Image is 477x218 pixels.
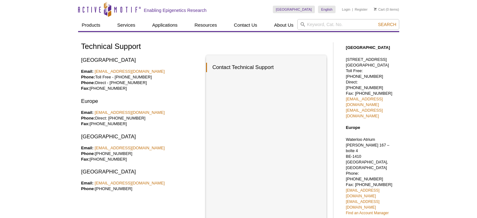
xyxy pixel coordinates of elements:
strong: Email: [81,69,94,74]
strong: Email: [81,146,94,150]
h3: [GEOGRAPHIC_DATA] [81,56,202,64]
a: [EMAIL_ADDRESS][DOMAIN_NAME] [95,69,165,74]
strong: Fax: [81,121,90,126]
h1: Technical Support [81,42,327,51]
strong: Fax: [81,86,90,91]
p: Waterloo Atrium Phone: [PHONE_NUMBER] Fax: [PHONE_NUMBER] [346,137,396,216]
a: [GEOGRAPHIC_DATA] [273,6,315,13]
a: [EMAIL_ADDRESS][DOMAIN_NAME] [95,110,165,115]
a: Cart [374,7,385,12]
a: [EMAIL_ADDRESS][DOMAIN_NAME] [95,181,165,185]
a: Applications [148,19,181,31]
a: English [318,6,336,13]
strong: Phone: [81,75,95,79]
h3: Europe [81,98,202,105]
h3: [GEOGRAPHIC_DATA] [81,133,202,141]
p: [STREET_ADDRESS] [GEOGRAPHIC_DATA] Toll Free: [PHONE_NUMBER] Direct: [PHONE_NUMBER] Fax: [PHONE_N... [346,57,396,119]
p: Direct: [PHONE_NUMBER] [PHONE_NUMBER] [81,110,202,127]
li: (0 items) [374,6,399,13]
h3: [GEOGRAPHIC_DATA] [81,168,202,176]
p: [PHONE_NUMBER] [PHONE_NUMBER] [81,145,202,162]
a: Products [78,19,104,31]
input: Keyword, Cat. No. [297,19,399,30]
a: About Us [270,19,297,31]
strong: Phone: [81,151,95,156]
p: Toll Free - [PHONE_NUMBER] Direct - [PHONE_NUMBER] [PHONE_NUMBER] [81,69,202,91]
a: [EMAIL_ADDRESS][DOMAIN_NAME] [346,108,383,118]
p: [PHONE_NUMBER] [81,180,202,192]
strong: Email: [81,181,94,185]
button: Search [376,22,398,27]
a: Register [355,7,368,12]
a: Resources [191,19,221,31]
img: Your Cart [374,8,377,11]
a: [EMAIL_ADDRESS][DOMAIN_NAME] [346,199,379,210]
a: [EMAIL_ADDRESS][DOMAIN_NAME] [95,146,165,150]
span: [PERSON_NAME] 167 – boîte 4 BE-1410 [GEOGRAPHIC_DATA], [GEOGRAPHIC_DATA] [346,143,390,170]
strong: Phone: [81,80,95,85]
strong: Phone: [81,116,95,120]
a: Services [114,19,139,31]
a: [EMAIL_ADDRESS][DOMAIN_NAME] [346,97,383,107]
strong: Phone: [81,186,95,191]
a: [EMAIL_ADDRESS][DOMAIN_NAME] [346,188,379,198]
span: Search [378,22,396,27]
a: Find an Account Manager [346,211,389,215]
li: | [352,6,353,13]
h2: Enabling Epigenetics Research [144,8,207,13]
a: Contact Us [230,19,261,31]
h3: Contact Technical Support [206,63,320,72]
strong: Europe [346,125,360,130]
strong: [GEOGRAPHIC_DATA] [346,45,390,50]
strong: Email: [81,110,94,115]
strong: Fax: [81,157,90,162]
a: Login [342,7,350,12]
